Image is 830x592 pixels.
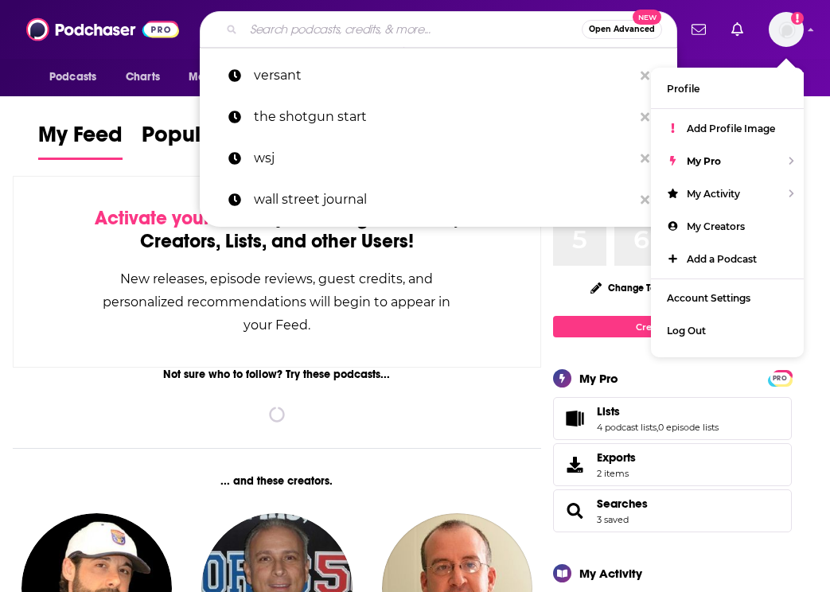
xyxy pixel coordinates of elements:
a: wsj [200,138,677,179]
span: Exports [597,450,636,465]
span: Monitoring [189,66,245,88]
a: versant [200,55,677,96]
span: PRO [770,372,789,384]
span: Logged in as kirstycam [769,12,804,47]
span: Podcasts [49,66,96,88]
div: My Activity [579,566,642,581]
a: Popular Feed [142,121,277,160]
input: Search podcasts, credits, & more... [244,17,582,42]
div: Not sure who to follow? Try these podcasts... [13,368,541,381]
img: User Profile [769,12,804,47]
a: Add Profile Image [651,112,804,145]
p: wall street journal [254,179,633,220]
span: Add Profile Image [687,123,775,134]
a: Charts [115,62,170,92]
span: Lists [597,404,620,419]
a: My Feed [38,121,123,160]
p: wsj [254,138,633,179]
span: My Activity [687,188,740,200]
span: Account Settings [667,292,750,304]
span: Add a Podcast [687,253,757,265]
span: My Creators [687,220,745,232]
a: Profile [651,72,804,105]
a: Lists [559,407,590,430]
button: open menu [627,62,737,92]
span: My Pro [687,155,721,167]
a: wall street journal [200,179,677,220]
span: Exports [559,454,590,476]
span: Lists [553,397,792,440]
button: Change Top 8 [581,278,680,298]
a: 3 saved [597,514,629,525]
a: 4 podcast lists [597,422,657,433]
button: open menu [38,62,117,92]
span: Profile [667,83,699,95]
a: Show notifications dropdown [685,16,712,43]
a: Add a Podcast [651,243,804,275]
button: Show profile menu [769,12,804,47]
a: the shotgun start [200,96,677,138]
div: by following Podcasts, Creators, Lists, and other Users! [93,207,461,253]
button: open menu [177,62,266,92]
a: Lists [597,404,719,419]
div: ... and these creators. [13,474,541,488]
a: Searches [559,500,590,522]
svg: Add a profile image [791,12,804,25]
a: PRO [770,372,789,384]
span: , [657,422,658,433]
a: Exports [553,443,792,486]
span: Charts [126,66,160,88]
a: Show notifications dropdown [725,16,750,43]
p: versant [254,55,633,96]
span: Activate your Feed [95,206,258,230]
a: My Creators [651,210,804,243]
a: Create My Top 8 [553,316,792,337]
span: Log Out [667,325,706,337]
span: More [745,66,772,88]
p: the shotgun start [254,96,633,138]
span: Open Advanced [589,25,655,33]
div: My Pro [579,371,618,386]
a: 0 episode lists [658,422,719,433]
span: 2 items [597,468,636,479]
ul: Show profile menu [651,68,804,357]
span: New [633,10,661,25]
a: Account Settings [651,282,804,314]
div: New releases, episode reviews, guest credits, and personalized recommendations will begin to appe... [93,267,461,337]
button: Open AdvancedNew [582,20,662,39]
button: open menu [734,62,792,92]
img: Podchaser - Follow, Share and Rate Podcasts [26,14,179,45]
span: My Feed [38,121,123,158]
span: Popular Feed [142,121,277,158]
a: Searches [597,497,648,511]
div: Search podcasts, credits, & more... [200,11,677,48]
span: Searches [553,489,792,532]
